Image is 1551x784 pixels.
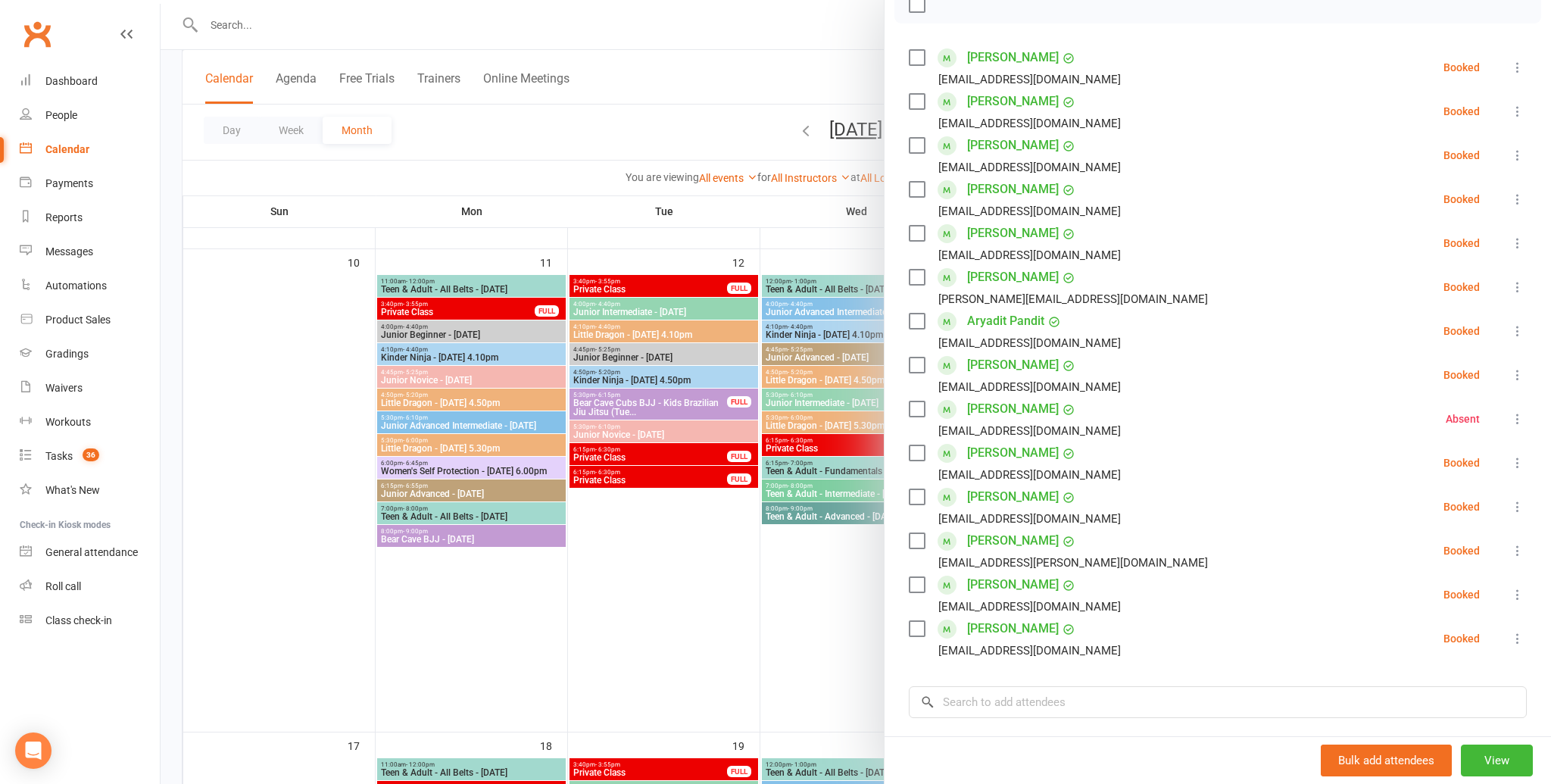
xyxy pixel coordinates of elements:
[20,167,160,201] a: Payments
[45,143,89,155] div: Calendar
[967,485,1059,509] a: [PERSON_NAME]
[45,614,112,626] div: Class check-in
[1443,458,1480,468] div: Booked
[967,397,1059,421] a: [PERSON_NAME]
[20,604,160,638] a: Class kiosk mode
[18,15,56,53] a: Clubworx
[45,75,98,87] div: Dashboard
[45,416,91,428] div: Workouts
[938,70,1121,89] div: [EMAIL_ADDRESS][DOMAIN_NAME]
[967,177,1059,201] a: [PERSON_NAME]
[909,686,1527,718] input: Search to add attendees
[938,377,1121,397] div: [EMAIL_ADDRESS][DOMAIN_NAME]
[1443,589,1480,600] div: Booked
[45,382,83,394] div: Waivers
[20,201,160,235] a: Reports
[1443,62,1480,73] div: Booked
[967,573,1059,597] a: [PERSON_NAME]
[1443,238,1480,248] div: Booked
[45,580,81,592] div: Roll call
[938,245,1121,265] div: [EMAIL_ADDRESS][DOMAIN_NAME]
[967,133,1059,158] a: [PERSON_NAME]
[45,450,73,462] div: Tasks
[938,509,1121,529] div: [EMAIL_ADDRESS][DOMAIN_NAME]
[45,280,107,292] div: Automations
[938,158,1121,177] div: [EMAIL_ADDRESS][DOMAIN_NAME]
[45,109,77,121] div: People
[1443,106,1480,117] div: Booked
[20,269,160,303] a: Automations
[20,439,160,473] a: Tasks 36
[938,333,1121,353] div: [EMAIL_ADDRESS][DOMAIN_NAME]
[45,314,111,326] div: Product Sales
[938,289,1208,309] div: [PERSON_NAME][EMAIL_ADDRESS][DOMAIN_NAME]
[938,465,1121,485] div: [EMAIL_ADDRESS][DOMAIN_NAME]
[20,337,160,371] a: Gradings
[938,421,1121,441] div: [EMAIL_ADDRESS][DOMAIN_NAME]
[967,353,1059,377] a: [PERSON_NAME]
[938,114,1121,133] div: [EMAIL_ADDRESS][DOMAIN_NAME]
[20,405,160,439] a: Workouts
[45,546,138,558] div: General attendance
[967,441,1059,465] a: [PERSON_NAME]
[1443,282,1480,292] div: Booked
[20,64,160,98] a: Dashboard
[967,265,1059,289] a: [PERSON_NAME]
[1443,150,1480,161] div: Booked
[1443,633,1480,644] div: Booked
[20,371,160,405] a: Waivers
[967,309,1044,333] a: Aryadit Pandit
[1443,326,1480,336] div: Booked
[967,221,1059,245] a: [PERSON_NAME]
[20,133,160,167] a: Calendar
[45,211,83,223] div: Reports
[45,348,89,360] div: Gradings
[83,448,99,461] span: 36
[1443,370,1480,380] div: Booked
[45,177,93,189] div: Payments
[938,201,1121,221] div: [EMAIL_ADDRESS][DOMAIN_NAME]
[938,641,1121,661] div: [EMAIL_ADDRESS][DOMAIN_NAME]
[20,473,160,508] a: What's New
[1443,545,1480,556] div: Booked
[1443,501,1480,512] div: Booked
[938,553,1208,573] div: [EMAIL_ADDRESS][PERSON_NAME][DOMAIN_NAME]
[15,732,51,769] div: Open Intercom Messenger
[967,529,1059,553] a: [PERSON_NAME]
[1321,745,1452,776] button: Bulk add attendees
[45,484,100,496] div: What's New
[20,98,160,133] a: People
[20,303,160,337] a: Product Sales
[967,89,1059,114] a: [PERSON_NAME]
[938,597,1121,617] div: [EMAIL_ADDRESS][DOMAIN_NAME]
[1461,745,1533,776] button: View
[20,235,160,269] a: Messages
[20,536,160,570] a: General attendance kiosk mode
[967,617,1059,641] a: [PERSON_NAME]
[20,570,160,604] a: Roll call
[1446,414,1480,424] div: Absent
[967,45,1059,70] a: [PERSON_NAME]
[45,245,93,258] div: Messages
[1443,194,1480,205] div: Booked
